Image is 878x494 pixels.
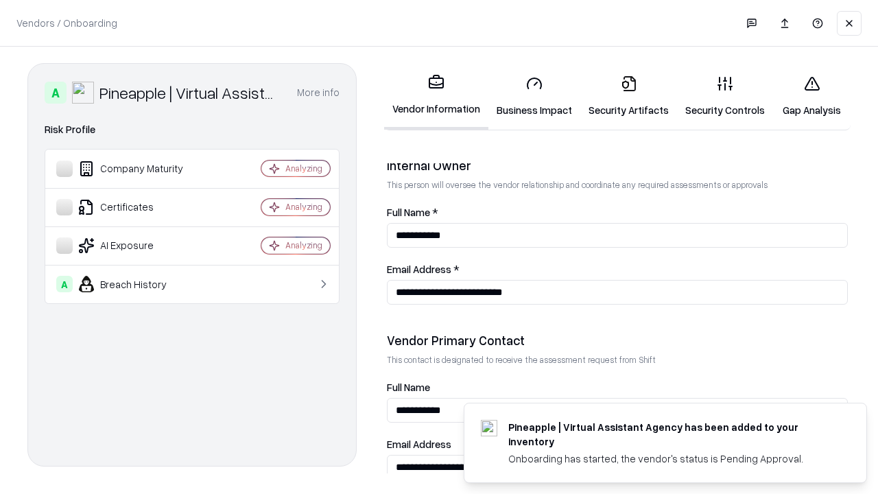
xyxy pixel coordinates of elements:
p: Vendors / Onboarding [16,16,117,30]
div: AI Exposure [56,237,220,254]
p: This person will oversee the vendor relationship and coordinate any required assessments or appro... [387,179,848,191]
div: Analyzing [285,239,322,251]
a: Gap Analysis [773,64,851,128]
div: Risk Profile [45,121,340,138]
div: Analyzing [285,201,322,213]
div: Onboarding has started, the vendor's status is Pending Approval. [508,451,833,466]
div: Analyzing [285,163,322,174]
div: Vendor Primary Contact [387,332,848,349]
div: Breach History [56,276,220,292]
p: This contact is designated to receive the assessment request from Shift [387,354,848,366]
a: Vendor Information [384,63,488,130]
div: A [56,276,73,292]
label: Email Address * [387,264,848,274]
label: Full Name [387,382,848,392]
label: Full Name * [387,207,848,217]
div: Pineapple | Virtual Assistant Agency has been added to your inventory [508,420,833,449]
label: Email Address [387,439,848,449]
div: Company Maturity [56,161,220,177]
button: More info [297,80,340,105]
div: A [45,82,67,104]
img: trypineapple.com [481,420,497,436]
a: Security Controls [677,64,773,128]
img: Pineapple | Virtual Assistant Agency [72,82,94,104]
div: Internal Owner [387,157,848,174]
div: Certificates [56,199,220,215]
a: Business Impact [488,64,580,128]
div: Pineapple | Virtual Assistant Agency [99,82,281,104]
a: Security Artifacts [580,64,677,128]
